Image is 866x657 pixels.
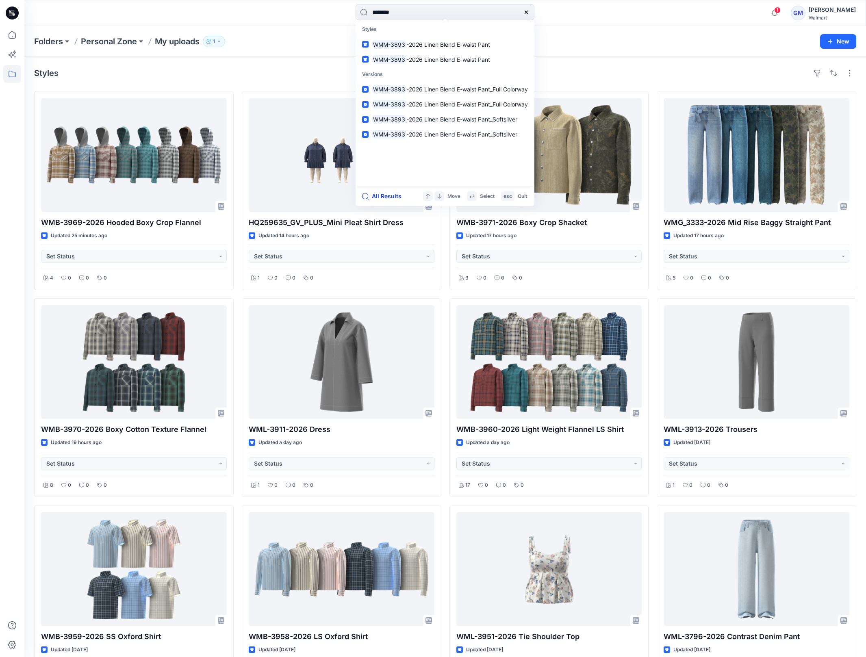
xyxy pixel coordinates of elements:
[362,191,407,201] a: All Results
[50,274,53,282] p: 4
[465,274,469,282] p: 3
[726,274,729,282] p: 0
[50,481,53,490] p: 8
[809,5,856,15] div: [PERSON_NAME]
[690,274,693,282] p: 0
[357,37,533,52] a: WMM-3893-2026 Linen Blend E-waist Pant
[357,112,533,127] a: WMM-3893-2026 Linen Blend E-waist Pant_Softsilver
[249,98,434,212] a: HQ259635_GV_PLUS_Mini Pleat Shirt Dress
[258,438,302,447] p: Updated a day ago
[406,101,528,108] span: -2026 Linen Blend E-waist Pant_Full Colorway
[809,15,856,21] div: Walmart
[86,274,89,282] p: 0
[521,481,524,490] p: 0
[258,232,309,240] p: Updated 14 hours ago
[447,192,460,201] p: Move
[258,481,260,490] p: 1
[68,274,71,282] p: 0
[34,68,59,78] h4: Styles
[456,424,642,435] p: WMB-3960-2026 Light Weight Flannel LS Shirt
[41,305,227,419] a: WMB-3970-2026 Boxy Cotton Texture Flannel
[249,217,434,228] p: HQ259635_GV_PLUS_Mini Pleat Shirt Dress
[465,481,470,490] p: 17
[504,192,512,201] p: esc
[406,41,490,48] span: -2026 Linen Blend E-waist Pant
[664,217,849,228] p: WMG_3333-2026 Mid Rise Baggy Straight Pant
[519,274,522,282] p: 0
[673,232,724,240] p: Updated 17 hours ago
[406,116,517,123] span: -2026 Linen Blend E-waist Pant_Softsilver
[774,7,781,13] span: 1
[673,438,710,447] p: Updated [DATE]
[707,481,710,490] p: 0
[203,36,225,47] button: 1
[86,481,89,490] p: 0
[456,512,642,626] a: WML-3951-2026 Tie Shoulder Top
[664,631,849,642] p: WML-3796-2026 Contrast Denim Pant
[249,305,434,419] a: WML-3911-2026 Dress
[664,98,849,212] a: WMG_3333-2026 Mid Rise Baggy Straight Pant
[664,512,849,626] a: WML-3796-2026 Contrast Denim Pant
[357,52,533,67] a: WMM-3893-2026 Linen Blend E-waist Pant
[664,305,849,419] a: WML-3913-2026 Trousers
[372,85,406,94] mark: WMM-3893
[689,481,692,490] p: 0
[406,86,528,93] span: -2026 Linen Blend E-waist Pant_Full Colorway
[81,36,137,47] a: Personal Zone
[34,36,63,47] a: Folders
[456,98,642,212] a: WMB-3971-2026 Boxy Crop Shacket
[372,55,406,64] mark: WMM-3893
[249,631,434,642] p: WMB-3958-2026 LS Oxford Shirt
[41,631,227,642] p: WMB-3959-2026 SS Oxford Shirt
[791,6,805,20] div: GM
[456,631,642,642] p: WML-3951-2026 Tie Shoulder Top
[372,100,406,109] mark: WMM-3893
[41,512,227,626] a: WMB-3959-2026 SS Oxford Shirt
[501,274,504,282] p: 0
[274,274,278,282] p: 0
[357,22,533,37] p: Styles
[673,274,675,282] p: 5
[456,305,642,419] a: WMB-3960-2026 Light Weight Flannel LS Shirt
[673,481,675,490] p: 1
[708,274,711,282] p: 0
[466,438,510,447] p: Updated a day ago
[104,274,107,282] p: 0
[213,37,215,46] p: 1
[68,481,71,490] p: 0
[155,36,200,47] p: My uploads
[357,67,533,82] p: Versions
[466,646,503,654] p: Updated [DATE]
[292,274,295,282] p: 0
[480,192,495,201] p: Select
[41,217,227,228] p: WMB-3969-2026 Hooded Boxy Crop Flannel
[820,34,856,49] button: New
[664,424,849,435] p: WML-3913-2026 Trousers
[310,274,313,282] p: 0
[357,97,533,112] a: WMM-3893-2026 Linen Blend E-waist Pant_Full Colorway
[357,127,533,142] a: WMM-3893-2026 Linen Blend E-waist Pant_Softsilver
[673,646,710,654] p: Updated [DATE]
[503,481,506,490] p: 0
[372,130,406,139] mark: WMM-3893
[310,481,313,490] p: 0
[249,512,434,626] a: WMB-3958-2026 LS Oxford Shirt
[485,481,488,490] p: 0
[249,424,434,435] p: WML-3911-2026 Dress
[292,481,295,490] p: 0
[51,646,88,654] p: Updated [DATE]
[483,274,486,282] p: 0
[372,40,406,49] mark: WMM-3893
[258,646,295,654] p: Updated [DATE]
[518,192,527,201] p: Quit
[104,481,107,490] p: 0
[51,232,107,240] p: Updated 25 minutes ago
[357,82,533,97] a: WMM-3893-2026 Linen Blend E-waist Pant_Full Colorway
[372,115,406,124] mark: WMM-3893
[51,438,102,447] p: Updated 19 hours ago
[456,217,642,228] p: WMB-3971-2026 Boxy Crop Shacket
[41,98,227,212] a: WMB-3969-2026 Hooded Boxy Crop Flannel
[406,131,517,138] span: -2026 Linen Blend E-waist Pant_Softsilver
